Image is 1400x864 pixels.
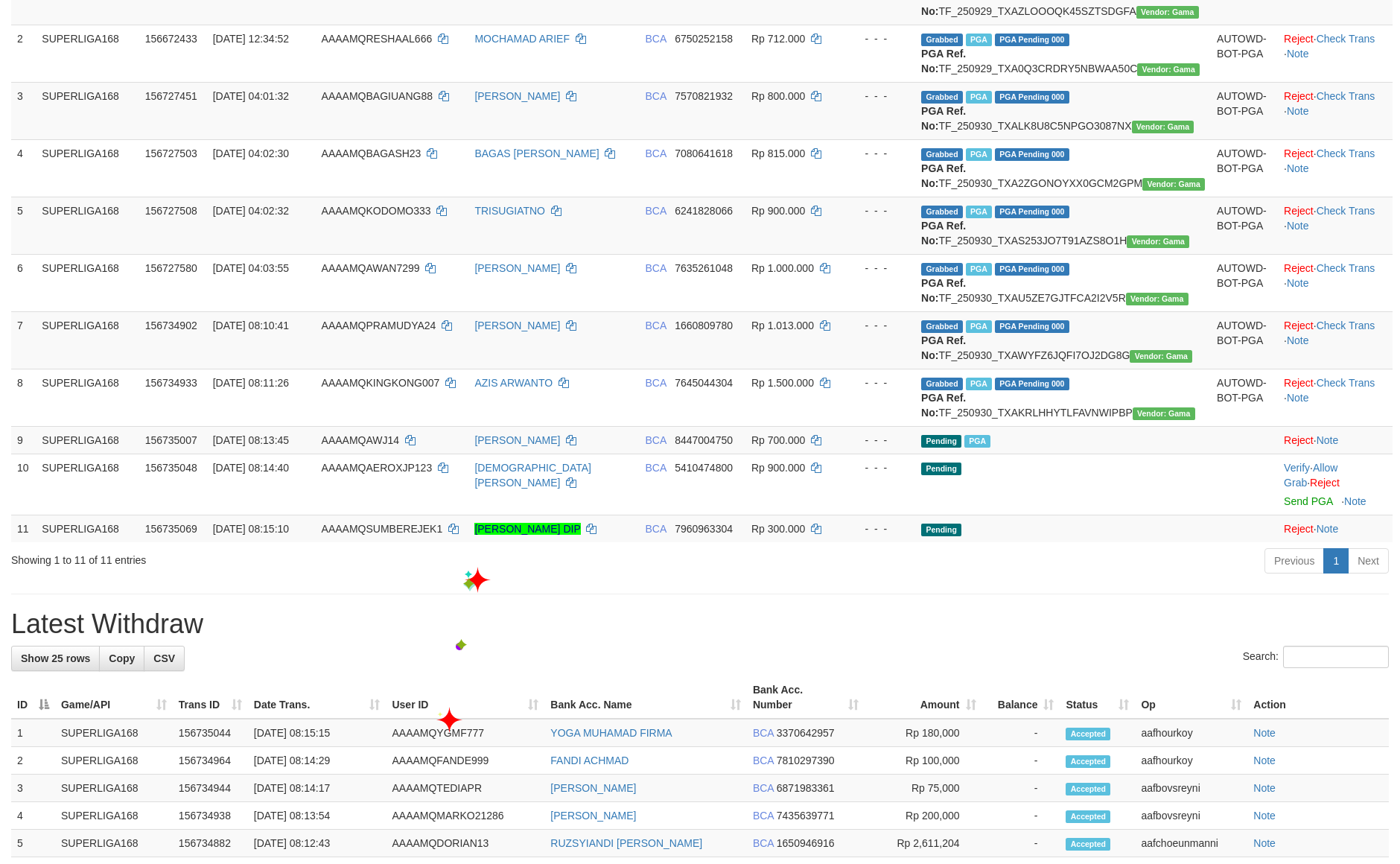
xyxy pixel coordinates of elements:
span: Rp 900.000 [751,462,805,474]
a: Note [1287,162,1309,174]
a: 1 [1323,548,1349,574]
span: 156734902 [145,320,197,331]
span: Rp 1.000.000 [751,262,814,274]
span: PGA Pending [995,148,1069,161]
span: 156727451 [145,90,197,102]
span: [DATE] 04:02:30 [213,147,289,159]
td: SUPERLIGA168 [55,747,173,775]
td: [DATE] 08:14:17 [248,775,386,802]
a: Reject [1284,90,1314,102]
a: Reject [1284,33,1314,45]
span: BCA [753,755,774,766]
a: Note [1253,727,1276,739]
span: Copy 7810297390 to clipboard [777,755,835,766]
span: Rp 300.000 [751,523,805,535]
a: Note [1253,810,1276,822]
div: - - - [850,318,909,333]
a: Check Trans [1317,33,1375,45]
span: [DATE] 04:03:55 [213,262,289,274]
span: [DATE] 08:11:26 [213,377,289,389]
td: SUPERLIGA168 [55,719,173,747]
a: CSV [144,646,185,671]
span: BCA [645,33,666,45]
span: AAAAMQBAGIUANG88 [322,90,433,102]
th: Bank Acc. Number: activate to sort column ascending [747,676,865,719]
td: · [1278,426,1393,454]
span: 156672433 [145,33,197,45]
td: TF_250930_TXA2ZGONOYXX0GCM2GPM [915,139,1211,197]
a: Previous [1264,548,1324,574]
td: SUPERLIGA168 [36,25,139,82]
td: 156734964 [173,747,248,775]
span: Pending [921,524,961,536]
div: - - - [850,89,909,104]
td: SUPERLIGA168 [36,454,139,515]
span: 156727508 [145,205,197,217]
a: Check Trans [1317,262,1375,274]
span: Show 25 rows [21,652,90,664]
span: BCA [645,205,666,217]
a: Note [1317,434,1339,446]
a: Note [1287,48,1309,60]
td: SUPERLIGA168 [36,82,139,139]
a: Note [1287,220,1309,232]
td: 156734944 [173,775,248,802]
a: Note [1287,392,1309,404]
span: BCA [645,90,666,102]
span: Vendor URL: https://trx31.1velocity.biz [1133,407,1195,420]
span: [DATE] 08:14:40 [213,462,289,474]
span: Vendor URL: https://trx31.1velocity.biz [1142,178,1205,191]
td: SUPERLIGA168 [55,802,173,830]
a: [PERSON_NAME] [474,90,560,102]
a: Show 25 rows [11,646,100,671]
td: aafchoeunmanni [1135,830,1247,857]
td: SUPERLIGA168 [36,139,139,197]
span: Grabbed [921,148,963,161]
td: aafbovsreyni [1135,775,1247,802]
span: [DATE] 04:02:32 [213,205,289,217]
td: 4 [11,802,55,830]
span: AAAAMQKODOMO333 [322,205,431,217]
a: Check Trans [1317,90,1375,102]
td: Rp 180,000 [865,719,982,747]
a: Send PGA [1284,495,1332,507]
a: Reject [1284,377,1314,389]
a: [PERSON_NAME] [474,262,560,274]
td: AUTOWD-BOT-PGA [1211,25,1278,82]
td: · · [1278,25,1393,82]
span: AAAAMQAWAN7299 [322,262,420,274]
td: SUPERLIGA168 [36,197,139,254]
span: BCA [753,837,774,849]
span: Rp 800.000 [751,90,805,102]
span: Vendor URL: https://trx31.1velocity.biz [1132,121,1194,133]
a: Note [1344,495,1366,507]
td: Rp 75,000 [865,775,982,802]
td: AUTOWD-BOT-PGA [1211,139,1278,197]
td: SUPERLIGA168 [36,311,139,369]
th: Amount: activate to sort column ascending [865,676,982,719]
span: BCA [645,262,666,274]
a: BAGAS [PERSON_NAME] [474,147,599,159]
td: Rp 2,611,204 [865,830,982,857]
a: [PERSON_NAME] [550,810,636,822]
span: Copy 6750252158 to clipboard [675,33,733,45]
span: PGA Pending [995,91,1069,104]
a: MOCHAMAD ARIEF [474,33,570,45]
td: Rp 100,000 [865,747,982,775]
div: - - - [850,146,909,161]
td: [DATE] 08:15:15 [248,719,386,747]
td: - [982,802,1060,830]
a: [DEMOGRAPHIC_DATA][PERSON_NAME] [474,462,591,489]
b: PGA Ref. No: [921,48,966,74]
span: Copy 7645044304 to clipboard [675,377,733,389]
span: Rp 1.500.000 [751,377,814,389]
h1: Latest Withdraw [11,609,1389,639]
td: AUTOWD-BOT-PGA [1211,254,1278,311]
div: - - - [850,31,909,46]
span: AAAAMQBAGASH23 [322,147,421,159]
td: 1 [11,719,55,747]
td: 156734882 [173,830,248,857]
th: Status: activate to sort column ascending [1060,676,1135,719]
td: 156735044 [173,719,248,747]
span: BCA [645,523,666,535]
